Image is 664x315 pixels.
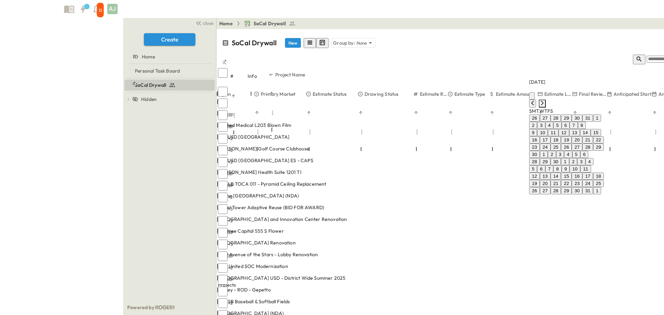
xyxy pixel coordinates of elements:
[580,165,591,173] button: 11
[144,33,195,46] button: Create
[230,66,248,86] div: #
[218,110,228,120] input: Select row
[193,18,215,28] button: close
[107,4,118,14] div: AJ
[218,240,228,249] input: Select row
[218,180,326,187] span: CSULB TOCA 011 - Pyramid Ceiling Replacement
[561,136,572,143] button: 19
[551,158,561,165] button: 30
[545,165,553,173] button: 7
[593,173,604,180] button: 18
[218,216,228,226] input: Select row
[529,129,537,136] button: 9
[218,181,228,191] input: Select row
[99,8,102,13] p: 12
[585,158,593,165] button: 4
[540,136,551,143] button: 17
[551,173,561,180] button: 14
[218,251,318,258] span: 1999 Avenue of the Stars - Lobby Renovation
[218,275,228,285] input: Select row
[135,67,180,74] span: Personal Task Board
[551,143,561,151] button: 25
[107,3,118,15] button: AJ
[582,180,593,187] button: 24
[529,122,537,129] button: 2
[218,287,228,296] input: Select row
[333,39,355,46] p: Group by:
[537,165,545,173] button: 6
[218,87,228,96] input: Select row
[561,187,572,194] button: 29
[540,158,551,165] button: 29
[548,129,559,136] button: 11
[572,143,582,151] button: 27
[124,80,215,91] div: SoCal Drywalltest
[529,165,537,173] button: 5
[218,263,288,270] span: LAX United SOC Modernization
[561,180,572,187] button: 22
[218,122,291,129] span: Applied Medical L203 Blown Film
[135,82,166,89] span: SoCal Drywall
[529,78,604,85] div: [DATE]
[569,129,580,136] button: 13
[553,122,561,129] button: 5
[218,298,228,308] input: Select row
[561,173,572,180] button: 15
[218,286,271,293] span: Disney - ROD - Gepetto
[570,165,580,173] button: 10
[529,136,540,143] button: 16
[248,66,268,86] div: Info
[545,122,553,129] button: 4
[218,228,228,238] input: Select row
[219,20,233,27] a: Home
[540,173,551,180] button: 13
[218,133,289,140] span: SBCUSD [GEOGRAPHIC_DATA]
[124,66,213,76] a: Personal Task Board
[572,180,582,187] button: 23
[218,169,302,176] span: [PERSON_NAME] Health Suite 1201 TI
[218,263,228,273] input: Select row
[544,108,547,114] span: Thursday
[593,114,601,122] button: 1
[304,38,316,48] button: row view
[529,151,540,158] button: 30
[8,2,62,16] img: 6c363589ada0b36f064d841b69d3a419a338230e66bb0a533688fa5cc3e9e735.png
[218,192,299,199] span: Celine [GEOGRAPHIC_DATA] (NDA)
[582,173,593,180] button: 17
[218,239,296,246] span: [GEOGRAPHIC_DATA] Renovation
[244,20,296,27] a: SoCal Drywall
[529,143,540,151] button: 23
[550,108,553,114] span: Saturday
[559,129,569,136] button: 12
[141,96,157,103] span: Hidden
[593,180,604,187] button: 25
[580,129,591,136] button: 14
[537,122,545,129] button: 3
[536,108,539,114] span: Tuesday
[551,114,561,122] button: 28
[218,228,284,234] span: Oaktree Capital 555 S Flower
[572,151,580,158] button: 5
[580,151,588,158] button: 6
[561,143,572,151] button: 26
[124,52,213,62] a: Home
[593,143,604,151] button: 29
[547,108,550,114] span: Friday
[529,100,536,108] button: Previous month
[218,275,362,288] span: [GEOGRAPHIC_DATA] USD - District Wide Summer 2025 Projects
[582,114,593,122] button: 31
[529,158,540,165] button: 28
[582,187,593,194] button: 31
[593,187,601,194] button: 1
[539,108,544,114] span: Wednesday
[218,146,228,155] input: Select row
[529,108,532,114] span: Sunday
[540,143,551,151] button: 24
[551,180,561,187] button: 21
[529,180,540,187] button: 19
[124,65,215,76] div: Personal Task Boardtest
[578,122,586,129] button: 8
[253,20,286,27] span: SoCal Drywall
[561,158,569,165] button: 1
